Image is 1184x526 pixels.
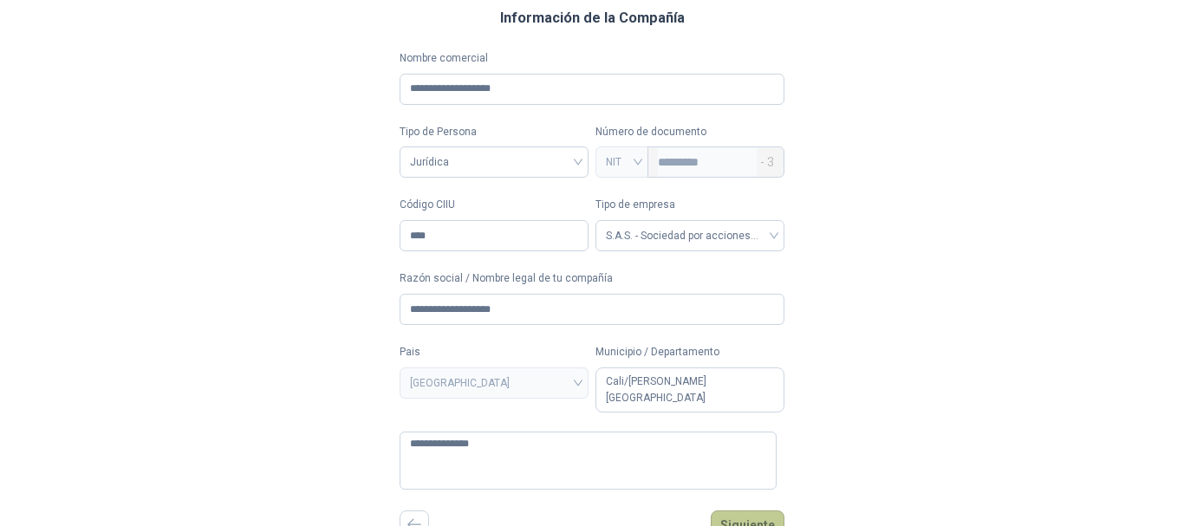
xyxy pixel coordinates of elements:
label: Código CIIU [400,197,589,213]
p: Número de documento [595,124,784,140]
span: S.A.S. - Sociedad por acciones simplificada [606,223,774,249]
span: Jurídica [410,149,578,175]
label: Nombre comercial [400,50,784,67]
label: Razón social / Nombre legal de tu compañía [400,270,784,287]
span: NIT [606,149,638,175]
span: - 3 [760,147,774,177]
h3: Información de la Compañía [500,7,685,29]
label: Pais [400,344,589,360]
span: COLOMBIA [410,370,578,396]
label: Tipo de empresa [595,197,784,213]
label: Tipo de Persona [400,124,589,140]
label: Municipio / Departamento [595,344,784,360]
